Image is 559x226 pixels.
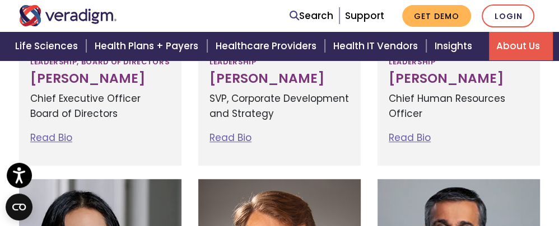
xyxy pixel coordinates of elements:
a: Healthcare Providers [209,32,327,60]
iframe: Drift Chat Widget [344,146,546,213]
a: Support [345,9,384,22]
button: Open CMP widget [6,194,32,220]
a: Get Demo [402,5,471,27]
p: Chief Executive Officer Board of Directors [30,91,170,121]
a: Health Plans + Payers [88,32,208,60]
a: Read Bio [209,131,251,144]
a: Login [482,4,534,27]
a: Search [290,8,333,23]
a: Read Bio [389,131,431,144]
h3: [PERSON_NAME] [30,71,170,87]
a: About Us [489,32,553,60]
span: Leadership [209,53,256,71]
span: Leadership [389,53,435,71]
a: Read Bio [30,131,72,144]
a: Health IT Vendors [327,32,428,60]
span: Leadership, Board of Directors [30,53,169,71]
img: Veradigm logo [19,5,117,26]
p: Chief Human Resources Officer [389,91,529,121]
a: Life Sciences [8,32,88,60]
h3: [PERSON_NAME] [389,71,529,87]
a: Insights [428,32,489,60]
p: SVP, Corporate Development and Strategy [209,91,350,121]
h3: [PERSON_NAME] [209,71,350,87]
